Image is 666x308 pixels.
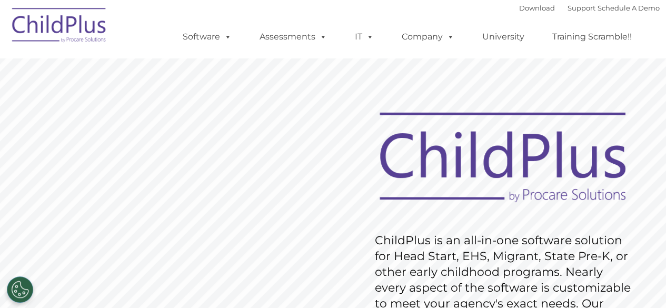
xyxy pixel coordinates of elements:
[172,26,242,47] a: Software
[391,26,465,47] a: Company
[519,4,660,12] font: |
[519,4,555,12] a: Download
[598,4,660,12] a: Schedule A Demo
[472,26,535,47] a: University
[542,26,642,47] a: Training Scramble!!
[7,276,33,303] button: Cookies Settings
[249,26,337,47] a: Assessments
[7,1,112,53] img: ChildPlus by Procare Solutions
[344,26,384,47] a: IT
[568,4,595,12] a: Support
